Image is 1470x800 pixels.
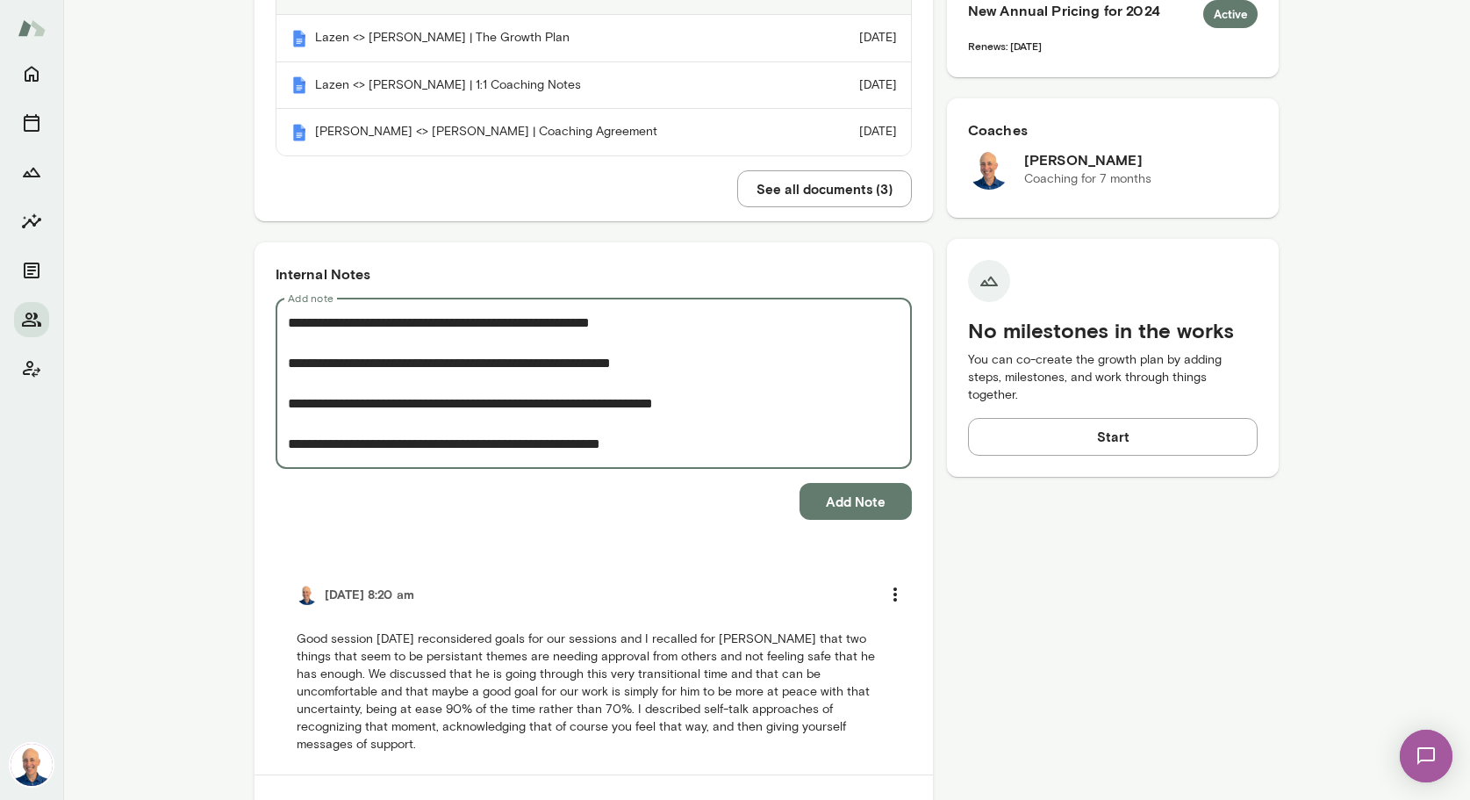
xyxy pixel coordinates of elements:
img: Mento [290,76,308,94]
img: Mento [18,11,46,45]
h6: Internal Notes [276,263,912,285]
img: Mento [290,124,308,141]
button: Sessions [14,105,49,141]
img: Mento [290,30,308,47]
button: Add Note [800,483,912,520]
img: Mark Lazen [11,744,53,786]
button: Documents [14,253,49,288]
th: Lazen <> [PERSON_NAME] | 1:1 Coaching Notes [276,62,806,110]
h6: [PERSON_NAME] [1024,149,1151,170]
span: Renews: [DATE] [968,40,1042,52]
img: Mark Lazen [968,148,1010,190]
button: Insights [14,204,49,239]
td: [DATE] [805,15,911,62]
h6: [DATE] 8:20 am [325,586,414,603]
th: [PERSON_NAME] <> [PERSON_NAME] | Coaching Agreement [276,109,806,155]
button: See all documents (3) [737,170,912,207]
td: [DATE] [805,109,911,155]
h6: Coaches [968,119,1258,141]
button: Client app [14,351,49,386]
span: Active [1203,6,1258,24]
label: Add note [288,291,333,306]
button: Start [968,418,1258,455]
button: Growth Plan [14,155,49,190]
button: more [877,576,914,613]
h5: No milestones in the works [968,316,1258,344]
p: Good session [DATE] reconsidered goals for our sessions and I recalled for [PERSON_NAME] that two... [297,631,891,753]
img: Mark Lazen [297,584,318,605]
th: Lazen <> [PERSON_NAME] | The Growth Plan [276,15,806,62]
button: Home [14,56,49,91]
button: Members [14,302,49,337]
p: You can co-create the growth plan by adding steps, milestones, and work through things together. [968,351,1258,404]
p: Coaching for 7 months [1024,170,1151,188]
td: [DATE] [805,62,911,110]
